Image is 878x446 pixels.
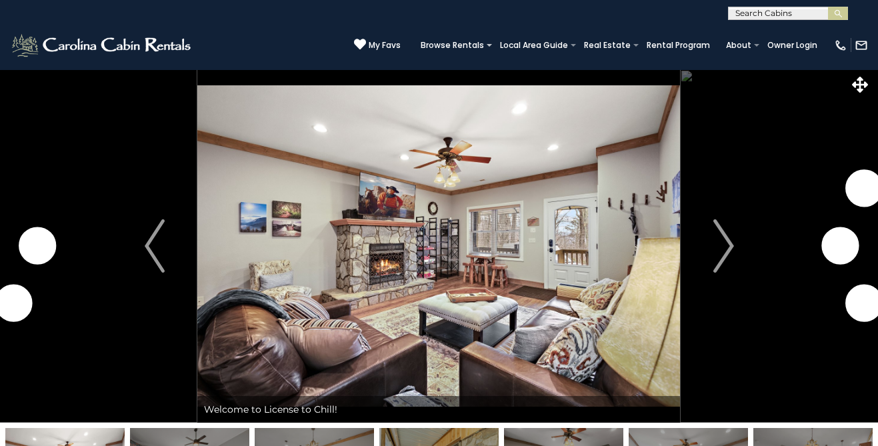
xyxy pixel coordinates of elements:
[145,219,165,273] img: arrow
[10,32,195,59] img: White-1-2.png
[577,36,637,55] a: Real Estate
[111,69,197,423] button: Previous
[855,39,868,52] img: mail-regular-white.png
[681,69,767,423] button: Next
[369,39,401,51] span: My Favs
[414,36,491,55] a: Browse Rentals
[640,36,717,55] a: Rental Program
[197,396,680,423] div: Welcome to License to Chill!
[719,36,758,55] a: About
[834,39,847,52] img: phone-regular-white.png
[713,219,733,273] img: arrow
[493,36,575,55] a: Local Area Guide
[761,36,824,55] a: Owner Login
[354,38,401,52] a: My Favs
